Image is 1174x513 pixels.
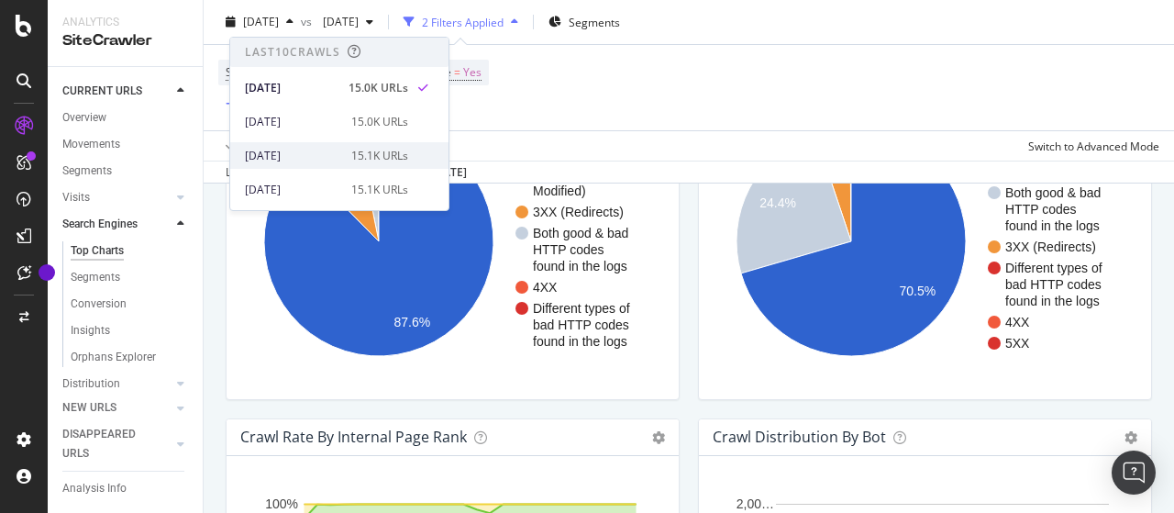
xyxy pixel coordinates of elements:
[1124,431,1137,444] i: Options
[62,479,190,498] a: Analysis Info
[393,316,430,330] text: 87.6%
[71,241,190,261] a: Top Charts
[62,425,172,463] a: DISAPPEARED URLS
[71,295,190,314] a: Conversion
[62,188,90,207] div: Visits
[463,60,482,85] span: Yes
[245,44,340,60] div: Last 10 Crawls
[245,80,338,96] div: [DATE]
[454,64,460,80] span: =
[62,374,172,394] a: Distribution
[62,82,172,101] a: CURRENT URLS
[652,431,665,444] i: Options
[1005,315,1030,329] text: 4XX
[71,268,190,287] a: Segments
[62,398,172,418] a: NEW URLS
[1005,202,1077,217] text: HTTP codes
[533,184,586,198] text: Modified)
[245,114,340,130] div: [DATE]
[62,215,138,234] div: Search Engines
[62,188,172,207] a: Visits
[62,135,120,154] div: Movements
[737,497,774,512] text: 2,00…
[218,94,292,116] button: Add Filter
[265,497,298,512] text: 100%
[533,259,627,273] text: found in the logs
[714,98,1130,385] svg: A chart.
[301,14,316,29] span: vs
[1005,218,1100,233] text: found in the logs
[533,242,604,257] text: HTTP codes
[349,80,408,96] div: 15.0K URLs
[1112,451,1156,495] div: Open Intercom Messenger
[243,14,279,29] span: 2025 Sep. 7th
[533,205,624,219] text: 3XX (Redirects)
[62,398,116,418] div: NEW URLS
[1005,294,1100,308] text: found in the logs
[245,148,340,164] div: [DATE]
[39,264,55,281] div: Tooltip anchor
[396,7,526,37] button: 2 Filters Applied
[62,108,190,128] a: Overview
[316,14,359,29] span: 2025 Aug. 31st
[422,14,504,29] div: 2 Filters Applied
[226,64,299,80] span: Search Engine
[541,7,627,37] button: Segments
[62,30,188,51] div: SiteCrawler
[899,284,936,299] text: 70.5%
[71,348,156,367] div: Orphans Explorer
[713,425,886,450] h4: Crawl Distribution By Bot
[1005,261,1102,275] text: Different types of
[226,164,467,181] div: Log Files Data retrieved from to
[62,162,112,181] div: Segments
[218,7,301,37] button: [DATE]
[218,131,271,161] button: Apply
[1028,138,1159,153] div: Switch to Advanced Mode
[71,295,127,314] div: Conversion
[62,135,190,154] a: Movements
[71,321,110,340] div: Insights
[569,14,620,29] span: Segments
[533,280,558,295] text: 4XX
[533,226,628,240] text: Both good & bad
[62,15,188,30] div: Analytics
[316,7,381,37] button: [DATE]
[62,162,190,181] a: Segments
[533,301,630,316] text: Different types of
[62,479,127,498] div: Analysis Info
[62,82,142,101] div: CURRENT URLS
[1005,277,1102,292] text: bad HTTP codes
[71,241,124,261] div: Top Charts
[241,98,658,385] svg: A chart.
[71,348,190,367] a: Orphans Explorer
[62,425,155,463] div: DISAPPEARED URLS
[351,182,408,198] div: 15.1K URLs
[71,268,120,287] div: Segments
[1005,336,1030,351] text: 5XX
[351,148,408,164] div: 15.1K URLs
[759,195,796,210] text: 24.4%
[1005,240,1096,254] text: 3XX (Redirects)
[245,182,340,198] div: [DATE]
[1005,185,1101,200] text: Both good & bad
[533,334,627,349] text: found in the logs
[71,321,190,340] a: Insights
[62,215,172,234] a: Search Engines
[62,374,120,394] div: Distribution
[1021,131,1159,161] button: Switch to Advanced Mode
[533,318,629,332] text: bad HTTP codes
[240,425,467,450] h4: Crawl Rate By Internal Page Rank
[62,108,106,128] div: Overview
[351,114,408,130] div: 15.0K URLs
